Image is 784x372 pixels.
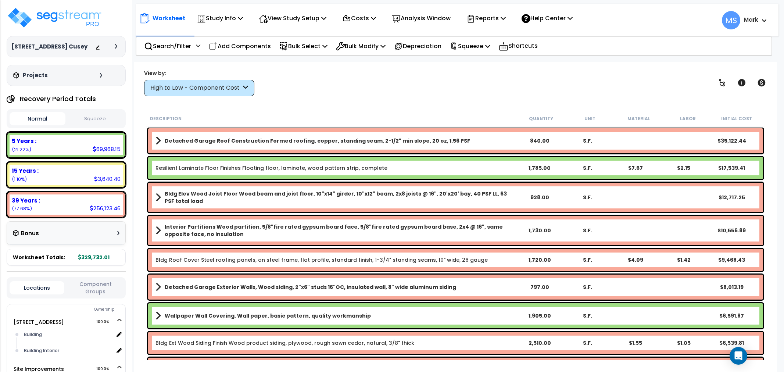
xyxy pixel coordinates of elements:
[563,137,612,144] div: S.F.
[209,41,271,51] p: Add Components
[22,330,114,339] div: Building
[12,167,39,175] b: 15 Years :
[279,41,327,51] p: Bulk Select
[516,164,564,172] div: 1,785.00
[612,164,660,172] div: $7.67
[516,339,564,347] div: 2,510.00
[155,136,516,146] a: Assembly Title
[93,145,121,153] div: 69,968.15
[708,283,756,291] div: $8,013.19
[67,112,123,125] button: Squeeze
[20,95,96,103] h4: Recovery Period Totals
[612,256,660,264] div: $4.09
[516,312,564,319] div: 1,905.00
[94,175,121,183] div: 3,640.40
[165,137,470,144] b: Detached Garage Roof Construction Formed roofing, copper, standing seam, 2-1/2" min slope, 20 oz,...
[516,137,564,144] div: 840.00
[7,7,102,29] img: logo_pro_r.png
[155,311,516,321] a: Assembly Title
[21,230,39,237] h3: Bonus
[466,13,506,23] p: Reports
[144,69,254,77] div: View by:
[516,194,564,201] div: 928.00
[155,190,516,205] a: Assembly Title
[563,227,612,234] div: S.F.
[144,41,191,51] p: Search/Filter
[155,339,414,347] a: Individual Item
[516,283,564,291] div: 797.00
[516,227,564,234] div: 1,730.00
[563,312,612,319] div: S.F.
[153,13,185,23] p: Worksheet
[563,339,612,347] div: S.F.
[529,116,553,122] small: Quantity
[13,254,65,261] span: Worksheet Totals:
[12,146,31,153] small: 21.21970202407707%
[563,164,612,172] div: S.F.
[155,282,516,292] a: Assembly Title
[627,116,650,122] small: Material
[155,223,516,238] a: Assembly Title
[12,137,36,145] b: 5 Years :
[563,283,612,291] div: S.F.
[205,37,275,55] div: Add Components
[584,116,595,122] small: Unit
[14,318,64,326] a: [STREET_ADDRESS] 100.0%
[516,256,564,264] div: 1,720.00
[22,346,114,355] div: Building Interior
[10,112,65,125] button: Normal
[165,283,456,291] b: Detached Garage Exterior Walls, Wood siding, 2"x6" studs 16"OC, insulated wall, 8" wide aluminum ...
[722,11,740,29] span: MS
[197,13,243,23] p: Study Info
[394,41,441,51] p: Depreciation
[259,13,326,23] p: View Study Setup
[390,37,445,55] div: Depreciation
[11,43,87,50] h3: [STREET_ADDRESS] Cusey
[708,137,756,144] div: $35,122.44
[744,16,758,24] b: Mark
[450,41,490,51] p: Squeeze
[708,194,756,201] div: $12,717.25
[12,205,32,212] small: 77.67624987334412%
[342,13,376,23] p: Costs
[708,312,756,319] div: $6,591.87
[495,37,542,55] div: Shortcuts
[730,347,747,365] div: Open Intercom Messenger
[150,116,182,122] small: Description
[150,84,241,92] div: High to Low - Component Cost
[522,13,573,23] p: Help Center
[155,256,488,264] a: Individual Item
[708,256,756,264] div: $9,468.43
[336,41,386,51] p: Bulk Modify
[22,305,125,314] div: Ownership
[68,280,123,296] button: Component Groups
[23,72,48,79] h3: Projects
[708,227,756,234] div: $10,556.89
[165,190,516,205] b: Bldg Elev Wood Joist Floor Wood beam and joist floor, 10"x14" girder, 10"x12" beam, 2x8 joists @ ...
[155,164,387,172] a: Individual Item
[721,116,752,122] small: Initial Cost
[78,254,110,261] b: 329,732.01
[165,223,516,238] b: Interior Partitions Wood partition, 5/8"fire rated gypsum board face, 5/8"fire rated gypsum board...
[96,318,116,326] span: 100.0%
[708,339,756,347] div: $6,539.81
[499,41,538,51] p: Shortcuts
[563,256,612,264] div: S.F.
[660,164,708,172] div: $2.15
[392,13,451,23] p: Analysis Window
[612,339,660,347] div: $1.55
[660,256,708,264] div: $1.42
[10,281,64,294] button: Locations
[680,116,696,122] small: Labor
[660,339,708,347] div: $1.05
[90,204,121,212] div: 256,123.46
[563,194,612,201] div: S.F.
[708,164,756,172] div: $17,539.41
[165,312,371,319] b: Wallpaper Wall Covering, Wall paper, basic pattern, quality workmanship
[12,197,40,204] b: 39 Years :
[12,176,27,182] small: 1.1040481025788185%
